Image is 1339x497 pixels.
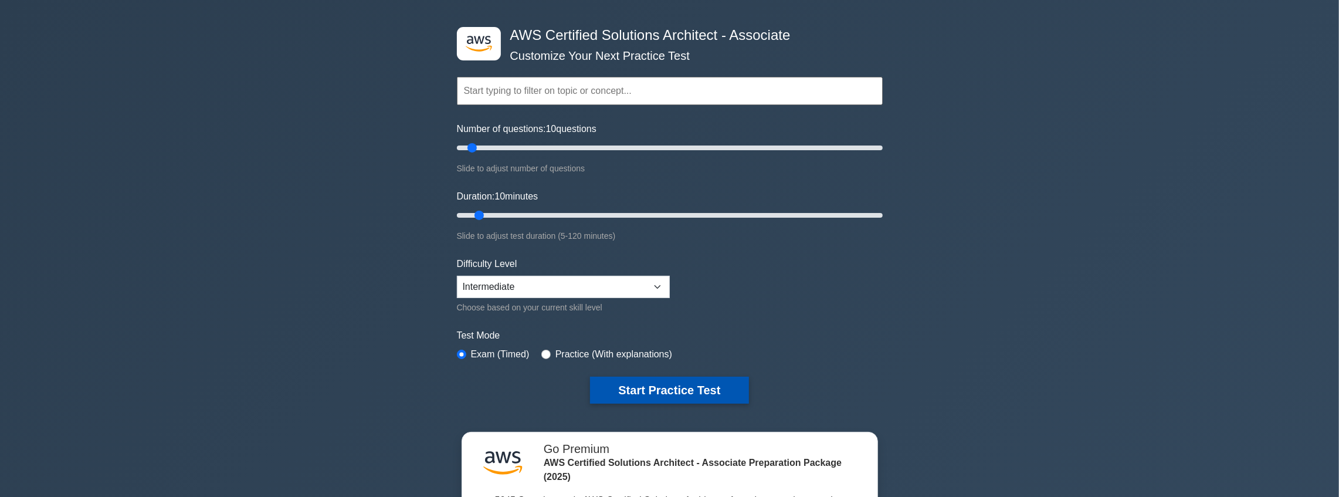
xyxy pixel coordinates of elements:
label: Practice (With explanations) [555,347,672,361]
label: Number of questions: questions [457,122,596,136]
label: Exam (Timed) [471,347,530,361]
input: Start typing to filter on topic or concept... [457,77,883,105]
span: 10 [494,191,505,201]
span: 10 [546,124,557,134]
div: Slide to adjust test duration (5-120 minutes) [457,229,883,243]
div: Choose based on your current skill level [457,300,670,315]
label: Difficulty Level [457,257,517,271]
div: Slide to adjust number of questions [457,161,883,175]
button: Start Practice Test [590,377,748,404]
label: Duration: minutes [457,190,538,204]
h4: AWS Certified Solutions Architect - Associate [506,27,825,44]
label: Test Mode [457,329,883,343]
